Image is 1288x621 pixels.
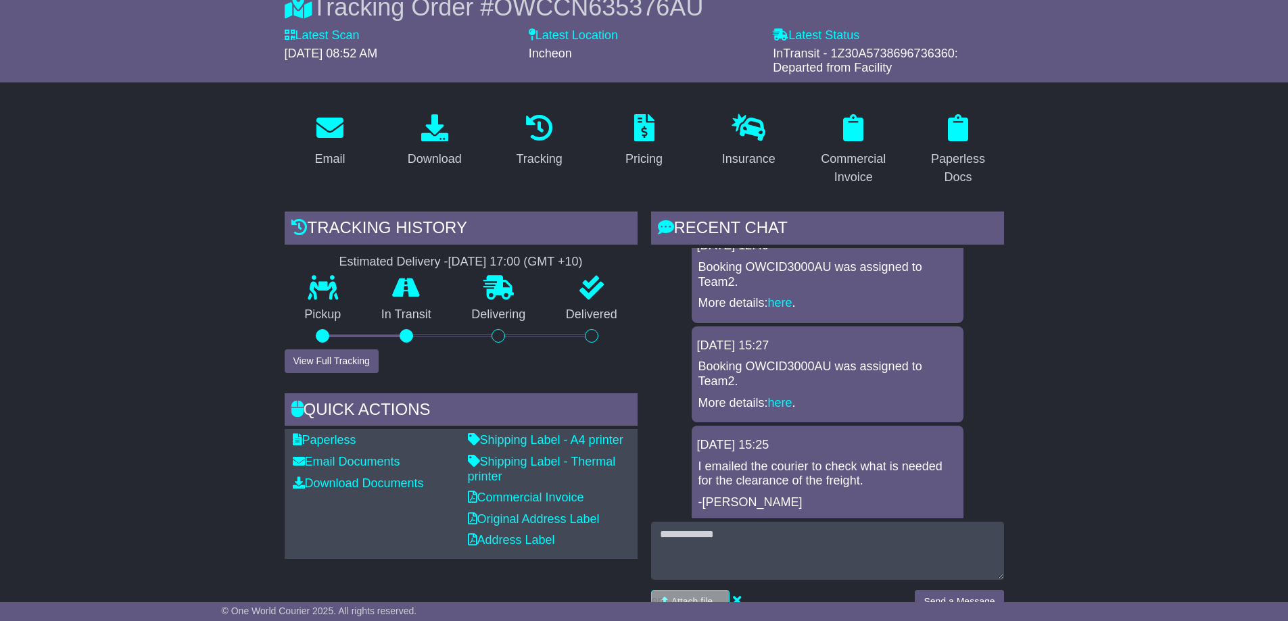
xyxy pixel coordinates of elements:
[516,150,562,168] div: Tracking
[913,109,1004,191] a: Paperless Docs
[293,455,400,468] a: Email Documents
[698,459,957,489] p: I emailed the courier to check what is needed for the clearance of the freight.
[285,28,360,43] label: Latest Scan
[293,433,356,447] a: Paperless
[448,255,583,270] div: [DATE] 17:00 (GMT +10)
[285,393,638,430] div: Quick Actions
[529,28,618,43] label: Latest Location
[222,605,417,616] span: © One World Courier 2025. All rights reserved.
[361,307,452,322] p: In Transit
[507,109,571,173] a: Tracking
[808,109,899,191] a: Commercial Invoice
[698,495,957,510] p: -[PERSON_NAME]
[768,396,792,409] a: here
[399,109,471,173] a: Download
[468,533,555,547] a: Address Label
[617,109,671,173] a: Pricing
[768,296,792,309] a: here
[285,255,638,270] div: Estimated Delivery -
[773,28,859,43] label: Latest Status
[468,433,623,447] a: Shipping Label - A4 printer
[817,150,890,187] div: Commercial Invoice
[314,150,345,168] div: Email
[285,349,379,373] button: View Full Tracking
[546,307,638,322] p: Delivered
[698,296,957,311] p: More details: .
[625,150,663,168] div: Pricing
[468,455,616,483] a: Shipping Label - Thermal printer
[452,307,546,322] p: Delivering
[285,307,362,322] p: Pickup
[697,438,958,453] div: [DATE] 15:25
[915,590,1003,614] button: Send a Message
[651,212,1004,248] div: RECENT CHAT
[698,359,957,389] p: Booking OWCID3000AU was assigned to Team2.
[713,109,784,173] a: Insurance
[285,212,638,248] div: Tracking history
[468,491,584,504] a: Commercial Invoice
[697,339,958,353] div: [DATE] 15:27
[468,512,600,526] a: Original Address Label
[408,150,462,168] div: Download
[306,109,354,173] a: Email
[698,396,957,411] p: More details: .
[773,47,958,75] span: InTransit - 1Z30A5738696736360: Departed from Facility
[293,476,424,490] a: Download Documents
[922,150,995,187] div: Paperless Docs
[722,150,776,168] div: Insurance
[529,47,572,60] span: Incheon
[698,260,957,289] p: Booking OWCID3000AU was assigned to Team2.
[285,47,378,60] span: [DATE] 08:52 AM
